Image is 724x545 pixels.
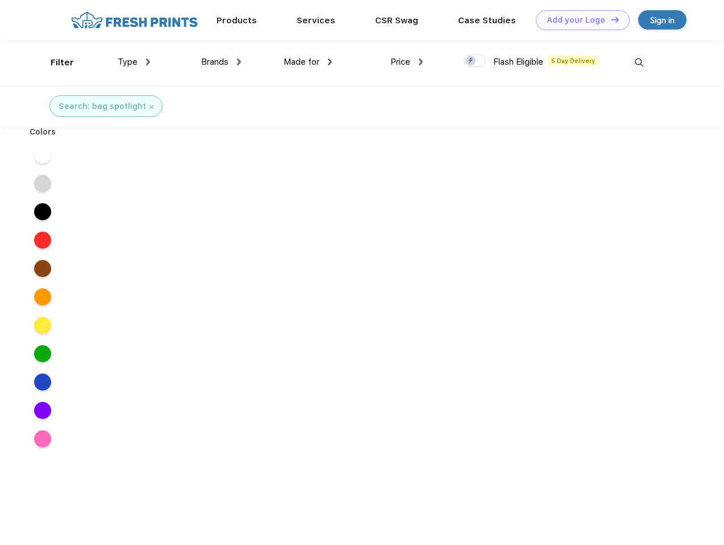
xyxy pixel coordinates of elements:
[217,15,257,26] a: Products
[611,16,619,23] img: DT
[493,57,543,67] span: Flash Eligible
[638,10,686,30] a: Sign in
[237,58,241,65] img: dropdown.png
[284,57,319,67] span: Made for
[201,57,228,67] span: Brands
[149,105,153,109] img: filter_cancel.svg
[146,58,150,65] img: dropdown.png
[328,58,332,65] img: dropdown.png
[59,100,146,112] div: Search: bag spotlight
[548,56,598,66] span: 5 Day Delivery
[419,58,423,65] img: dropdown.png
[390,57,410,67] span: Price
[21,126,65,138] div: Colors
[51,56,74,69] div: Filter
[650,14,675,27] div: Sign in
[118,57,138,67] span: Type
[547,15,605,25] div: Add your Logo
[630,53,648,72] img: desktop_search.svg
[68,10,201,30] img: fo%20logo%202.webp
